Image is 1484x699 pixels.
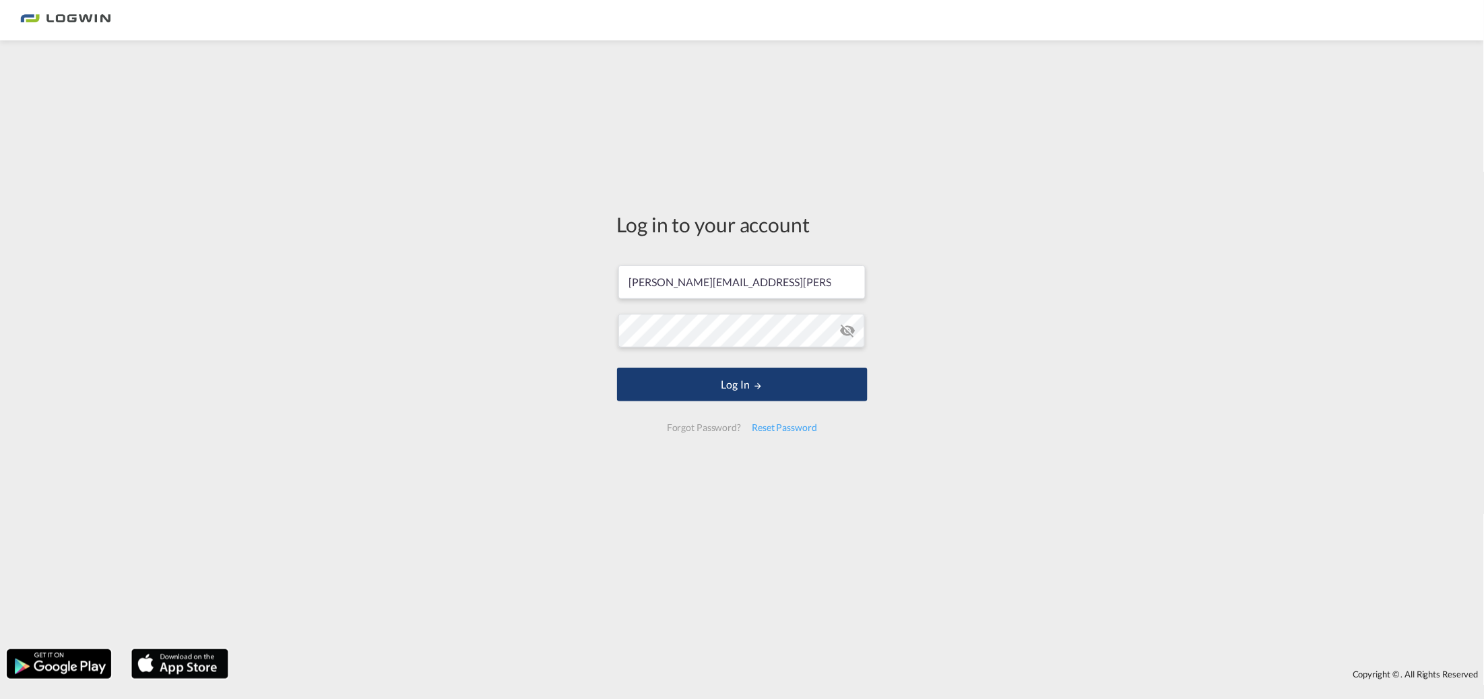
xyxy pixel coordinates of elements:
[618,265,866,299] input: Enter email/phone number
[617,210,868,238] div: Log in to your account
[746,415,822,440] div: Reset Password
[5,648,112,680] img: google.png
[662,415,746,440] div: Forgot Password?
[839,323,856,339] md-icon: icon-eye-off
[617,368,868,401] button: LOGIN
[20,5,111,36] img: bc73a0e0d8c111efacd525e4c8ad7d32.png
[130,648,230,680] img: apple.png
[235,663,1484,686] div: Copyright © . All Rights Reserved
